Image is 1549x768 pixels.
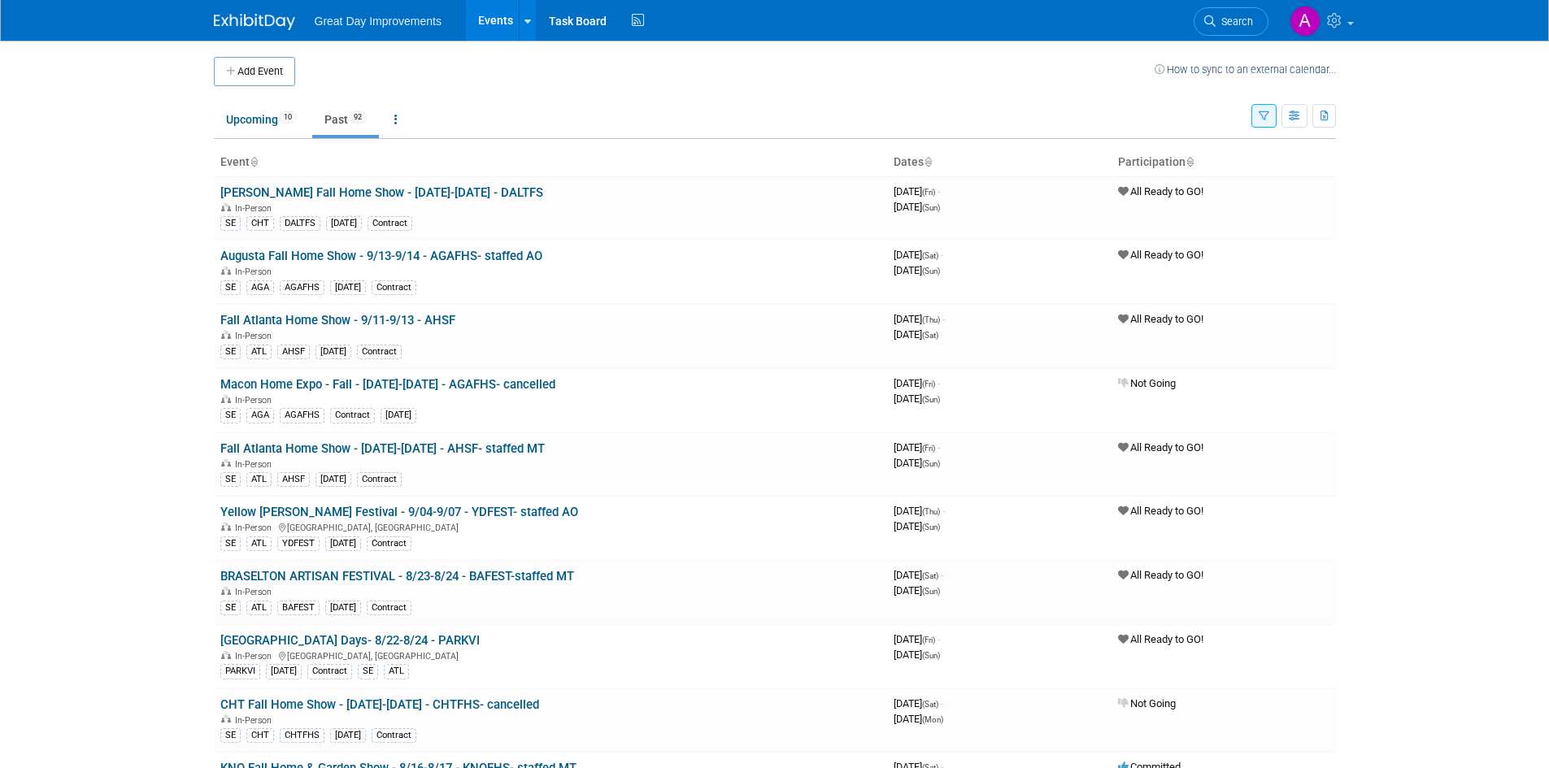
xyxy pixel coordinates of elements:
div: SE [220,601,241,615]
span: In-Person [235,331,276,341]
a: Past92 [312,104,379,135]
div: PARKVI [220,664,260,679]
span: (Mon) [922,715,943,724]
img: In-Person Event [221,459,231,467]
a: Sort by Start Date [924,155,932,168]
div: Contract [367,601,411,615]
span: [DATE] [894,185,940,197]
div: Contract [330,408,375,423]
span: (Sat) [922,700,938,709]
span: [DATE] [894,713,943,725]
span: - [942,505,945,517]
div: AHSF [277,472,310,487]
span: Great Day Improvements [315,15,442,28]
span: - [941,569,943,581]
th: Event [214,149,887,176]
div: BAFEST [277,601,320,615]
div: [GEOGRAPHIC_DATA], [GEOGRAPHIC_DATA] [220,649,881,662]
div: [DATE] [315,345,351,359]
div: [DATE] [266,664,302,679]
span: (Sun) [922,651,940,660]
div: [DATE] [326,216,362,231]
span: All Ready to GO! [1118,441,1203,453]
th: Dates [887,149,1112,176]
div: [DATE] [330,280,366,295]
span: All Ready to GO! [1118,249,1203,261]
span: [DATE] [894,520,940,532]
span: In-Person [235,459,276,470]
img: ExhibitDay [214,14,295,30]
div: [GEOGRAPHIC_DATA], [GEOGRAPHIC_DATA] [220,520,881,533]
span: (Sun) [922,203,940,212]
span: [DATE] [894,505,945,517]
div: ATL [246,536,272,551]
a: BRASELTON ARTISAN FESTIVAL - 8/23-8/24 - BAFEST-staffed MT [220,569,574,584]
span: [DATE] [894,313,945,325]
div: AGA [246,408,274,423]
span: (Fri) [922,444,935,453]
a: Search [1194,7,1268,36]
span: [DATE] [894,457,940,469]
img: In-Person Event [221,715,231,723]
span: (Sat) [922,331,938,340]
div: ATL [246,472,272,487]
span: - [941,697,943,709]
span: (Fri) [922,380,935,388]
span: All Ready to GO! [1118,313,1203,325]
span: (Sun) [922,267,940,276]
span: (Fri) [922,636,935,644]
div: SE [358,664,378,679]
span: In-Person [235,715,276,726]
span: Not Going [1118,697,1176,709]
span: Search [1216,15,1253,28]
a: How to sync to an external calendar... [1155,63,1336,76]
div: Contract [372,728,416,743]
img: In-Person Event [221,395,231,403]
button: Add Event [214,57,295,86]
a: Fall Atlanta Home Show - 9/11-9/13 - AHSF [220,313,455,328]
span: [DATE] [894,569,943,581]
div: SE [220,280,241,295]
div: SE [220,472,241,487]
div: SE [220,345,241,359]
div: Contract [372,280,416,295]
span: All Ready to GO! [1118,505,1203,517]
span: - [938,441,940,453]
span: [DATE] [894,328,938,341]
span: [DATE] [894,264,940,276]
a: CHT Fall Home Show - [DATE]-[DATE] - CHTFHS- cancelled [220,697,539,712]
span: All Ready to GO! [1118,185,1203,197]
span: - [941,249,943,261]
a: Sort by Participation Type [1186,155,1194,168]
span: 92 [349,111,367,124]
div: YDFEST [277,536,320,551]
div: [DATE] [381,408,416,423]
a: Fall Atlanta Home Show - [DATE]-[DATE] - AHSF- staffed MT [220,441,545,456]
span: All Ready to GO! [1118,569,1203,581]
span: - [938,633,940,645]
span: In-Person [235,651,276,662]
span: In-Person [235,267,276,277]
div: Contract [307,664,352,679]
span: (Thu) [922,507,940,516]
img: In-Person Event [221,203,231,211]
span: (Sat) [922,571,938,580]
div: Contract [357,345,402,359]
a: Yellow [PERSON_NAME] Festival - 9/04-9/07 - YDFEST- staffed AO [220,505,578,519]
th: Participation [1112,149,1336,176]
img: In-Person Event [221,523,231,531]
span: (Sun) [922,459,940,468]
span: - [938,185,940,197]
div: CHT [246,728,274,743]
div: SE [220,408,241,423]
span: In-Person [235,395,276,406]
div: Contract [357,472,402,487]
div: [DATE] [325,601,361,615]
span: [DATE] [894,249,943,261]
div: ATL [246,601,272,615]
span: [DATE] [894,584,940,597]
span: [DATE] [894,441,940,453]
span: [DATE] [894,393,940,405]
div: AGA [246,280,274,295]
img: Akeela Miller [1290,6,1321,37]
